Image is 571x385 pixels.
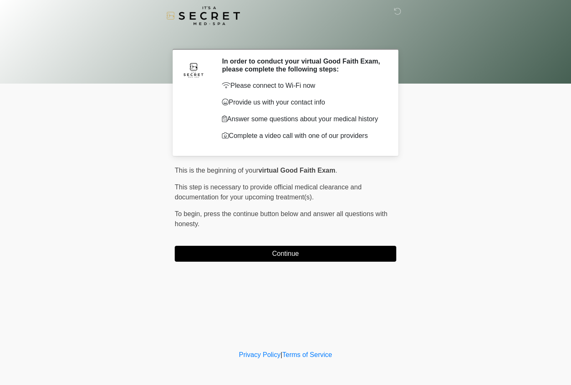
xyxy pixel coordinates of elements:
p: Provide us with your contact info [222,97,384,107]
p: Please connect to Wi-Fi now [222,81,384,91]
span: To begin, [175,210,204,217]
span: . [335,167,337,174]
img: Agent Avatar [181,57,206,82]
h2: In order to conduct your virtual Good Faith Exam, please complete the following steps: [222,57,384,73]
span: press the continue button below and answer all questions with honesty. [175,210,387,227]
h1: ‎ ‎ [168,30,403,46]
span: This step is necessary to provide official medical clearance and documentation for your upcoming ... [175,184,362,201]
p: Complete a video call with one of our providers [222,131,384,141]
strong: virtual Good Faith Exam [258,167,335,174]
img: It's A Secret Med Spa Logo [166,6,240,25]
a: Privacy Policy [239,351,281,358]
a: | [280,351,282,358]
button: Continue [175,246,396,262]
p: Answer some questions about your medical history [222,114,384,124]
a: Terms of Service [282,351,332,358]
span: This is the beginning of your [175,167,258,174]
